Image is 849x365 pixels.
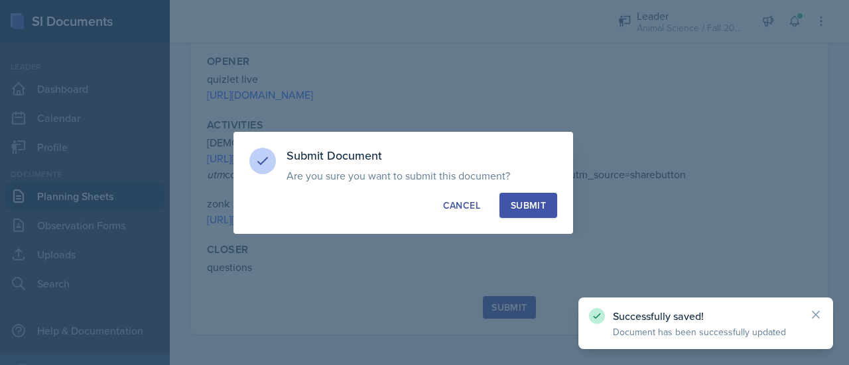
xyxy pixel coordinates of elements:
[287,169,557,182] p: Are you sure you want to submit this document?
[287,148,557,164] h3: Submit Document
[613,325,799,339] p: Document has been successfully updated
[432,193,491,218] button: Cancel
[613,309,799,323] p: Successfully saved!
[443,199,480,212] div: Cancel
[499,193,557,218] button: Submit
[511,199,546,212] div: Submit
